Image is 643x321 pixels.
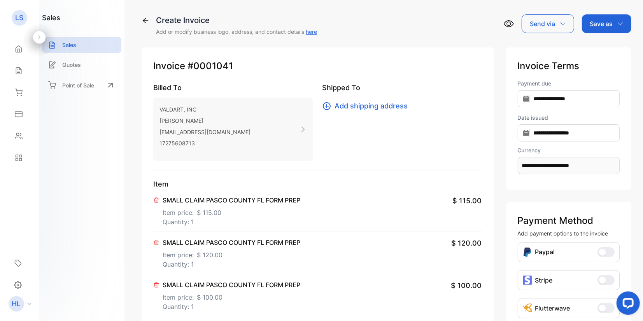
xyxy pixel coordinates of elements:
[16,13,24,23] p: LS
[42,77,121,94] a: Point of Sale
[535,276,553,285] p: Stripe
[335,101,408,111] span: Add shipping address
[159,104,251,115] p: VALDART, INC
[159,138,251,149] p: 17275608713
[163,238,300,247] p: SMALL CLAIM PASCO COUNTY FL FORM PREP
[156,14,317,26] div: Create Invoice
[12,299,21,309] p: HL
[159,126,251,138] p: [EMAIL_ADDRESS][DOMAIN_NAME]
[452,238,482,248] span: $ 120.00
[590,19,613,28] p: Save as
[42,57,121,73] a: Quotes
[187,59,233,73] span: #0001041
[610,288,643,321] iframe: LiveChat chat widget
[451,280,482,291] span: $ 100.00
[518,229,620,237] p: Add payment options to the invoice
[153,179,482,189] p: Item
[197,250,223,260] span: $ 120.00
[163,205,300,217] p: Item price:
[523,304,532,313] img: Icon
[153,59,482,73] p: Invoice
[197,293,223,302] span: $ 100.00
[163,217,300,227] p: Quantity: 1
[523,276,532,285] img: icon
[535,304,570,313] p: Flutterwave
[153,82,313,93] p: Billed To
[163,302,300,311] p: Quantity: 1
[62,41,76,49] p: Sales
[156,28,317,36] p: Add or modify business logo, address, and contact details
[522,14,574,33] button: Send via
[163,195,300,205] p: SMALL CLAIM PASCO COUNTY FL FORM PREP
[163,280,300,290] p: SMALL CLAIM PASCO COUNTY FL FORM PREP
[322,82,482,93] p: Shipped To
[518,214,620,228] p: Payment Method
[518,113,620,122] label: Date issued
[197,208,221,217] span: $ 115.00
[322,101,412,111] button: Add shipping address
[306,28,317,35] a: here
[518,59,620,73] p: Invoice Terms
[523,247,532,257] img: Icon
[453,195,482,206] span: $ 115.00
[518,79,620,87] label: Payment due
[163,260,300,269] p: Quantity: 1
[530,19,555,28] p: Send via
[518,146,620,154] label: Currency
[62,81,94,89] p: Point of Sale
[42,37,121,53] a: Sales
[535,247,555,257] p: Paypal
[582,14,631,33] button: Save as
[62,61,81,69] p: Quotes
[159,115,251,126] p: [PERSON_NAME]
[163,290,300,302] p: Item price:
[42,12,60,23] h1: sales
[163,247,300,260] p: Item price:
